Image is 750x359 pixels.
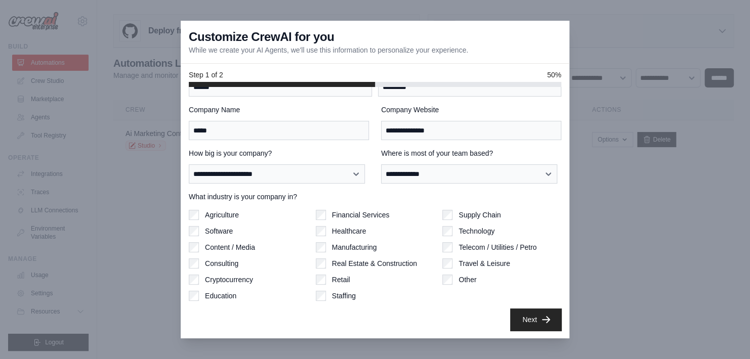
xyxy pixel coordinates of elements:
[332,291,356,301] label: Staffing
[459,242,536,252] label: Telecom / Utilities / Petro
[189,70,223,80] span: Step 1 of 2
[189,29,334,45] h3: Customize CrewAI for you
[332,258,417,268] label: Real Estate & Construction
[205,275,253,285] label: Cryptocurrency
[205,258,238,268] label: Consulting
[189,148,369,158] label: How big is your company?
[699,310,750,359] div: Widget de chat
[510,308,561,331] button: Next
[459,210,501,220] label: Supply Chain
[459,226,494,236] label: Technology
[459,275,476,285] label: Other
[332,242,377,252] label: Manufacturing
[381,148,561,158] label: Where is most of your team based?
[332,226,366,236] label: Healthcare
[381,105,561,115] label: Company Website
[459,258,510,268] label: Travel & Leisure
[332,275,350,285] label: Retail
[699,310,750,359] iframe: Chat Widget
[332,210,390,220] label: Financial Services
[547,70,561,80] span: 50%
[189,192,561,202] label: What industry is your company in?
[205,242,255,252] label: Content / Media
[205,291,236,301] label: Education
[205,226,233,236] label: Software
[189,45,468,55] p: While we create your AI Agents, we'll use this information to personalize your experience.
[189,105,369,115] label: Company Name
[205,210,239,220] label: Agriculture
